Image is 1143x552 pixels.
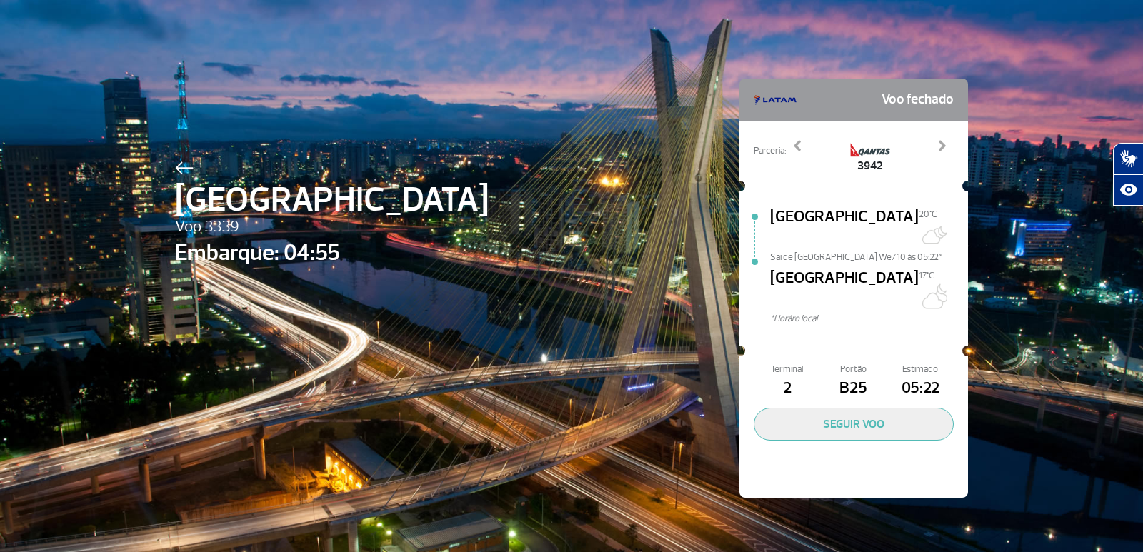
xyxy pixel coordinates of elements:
[887,363,954,376] span: Estimado
[754,408,954,441] button: SEGUIR VOO
[919,221,947,249] img: Muitas nuvens
[754,363,820,376] span: Terminal
[175,236,489,270] span: Embarque: 04:55
[754,376,820,401] span: 2
[1113,143,1143,206] div: Plugin de acessibilidade da Hand Talk.
[770,266,919,312] span: [GEOGRAPHIC_DATA]
[754,144,786,158] span: Parceria:
[882,86,954,114] span: Voo fechado
[849,157,892,174] span: 3942
[887,376,954,401] span: 05:22
[919,270,934,281] span: 17°C
[770,312,968,326] span: *Horáro local
[770,205,919,251] span: [GEOGRAPHIC_DATA]
[770,251,968,261] span: Sai de [GEOGRAPHIC_DATA] We/10 às 05:22*
[1113,174,1143,206] button: Abrir recursos assistivos.
[175,174,489,226] span: [GEOGRAPHIC_DATA]
[1113,143,1143,174] button: Abrir tradutor de língua de sinais.
[919,209,937,220] span: 20°C
[175,215,489,239] span: Voo 3339
[919,282,947,311] img: Algumas nuvens
[820,376,887,401] span: B25
[820,363,887,376] span: Portão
